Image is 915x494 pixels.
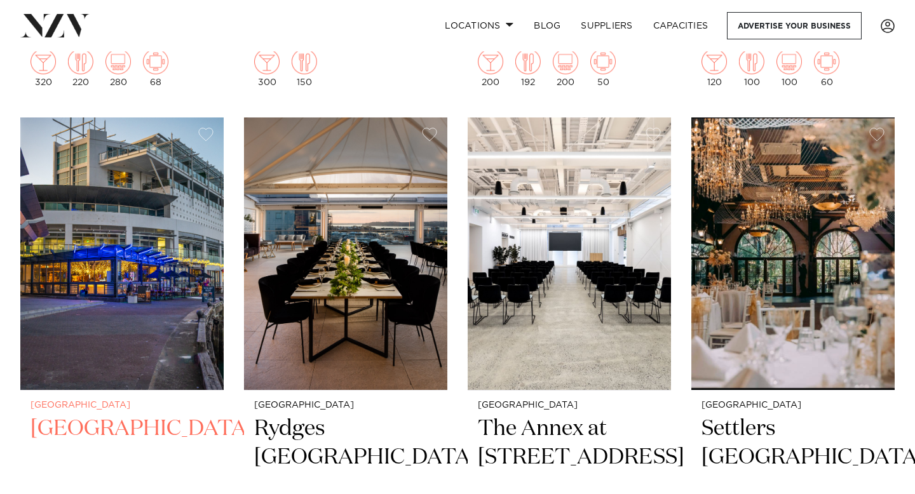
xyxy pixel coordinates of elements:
[701,49,727,87] div: 120
[515,49,541,87] div: 192
[478,401,661,410] small: [GEOGRAPHIC_DATA]
[701,49,727,74] img: cocktail.png
[105,49,131,87] div: 280
[553,49,578,74] img: theatre.png
[30,401,213,410] small: [GEOGRAPHIC_DATA]
[776,49,802,74] img: theatre.png
[68,49,93,87] div: 220
[590,49,616,87] div: 50
[254,49,280,87] div: 300
[254,49,280,74] img: cocktail.png
[524,12,571,39] a: BLOG
[105,49,131,74] img: theatre.png
[814,49,839,87] div: 60
[701,401,884,410] small: [GEOGRAPHIC_DATA]
[515,49,541,74] img: dining.png
[776,49,802,87] div: 100
[68,49,93,74] img: dining.png
[292,49,317,74] img: dining.png
[292,49,317,87] div: 150
[739,49,764,74] img: dining.png
[30,49,56,74] img: cocktail.png
[590,49,616,74] img: meeting.png
[143,49,168,87] div: 68
[814,49,839,74] img: meeting.png
[478,49,503,87] div: 200
[553,49,578,87] div: 200
[478,49,503,74] img: cocktail.png
[435,12,524,39] a: Locations
[143,49,168,74] img: meeting.png
[30,49,56,87] div: 320
[643,12,719,39] a: Capacities
[254,401,437,410] small: [GEOGRAPHIC_DATA]
[20,14,90,37] img: nzv-logo.png
[727,12,862,39] a: Advertise your business
[739,49,764,87] div: 100
[571,12,642,39] a: SUPPLIERS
